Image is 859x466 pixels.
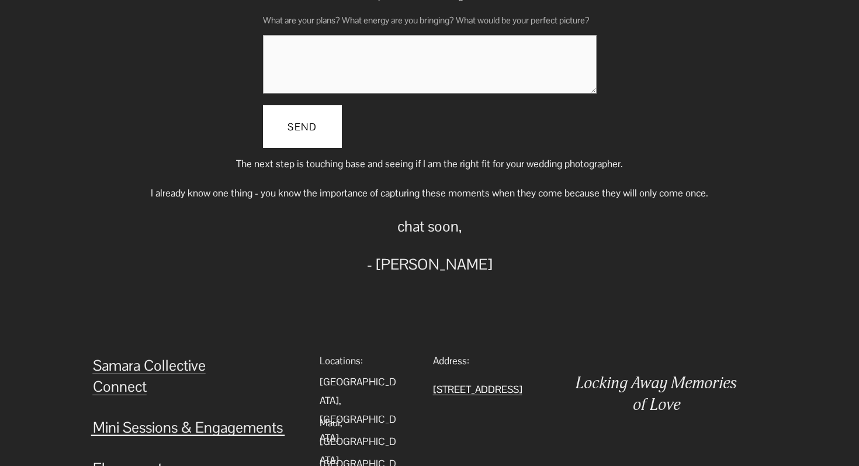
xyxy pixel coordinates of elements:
p: chat soon, [121,212,738,240]
a: Samara Collective [93,351,206,379]
a: Connect [93,372,147,401]
a: Mini Sessions & Engagements [93,413,283,441]
button: SendSend [263,105,342,148]
p: The next step is touching base and seeing if I am the right fit for your wedding photographer. [121,154,738,173]
p: Address: [433,351,569,370]
span: Connect [93,377,147,396]
p: I already know one thing - you know the importance of capturing these moments when they come beca... [121,184,738,202]
span: Mini Sessions & Engagements [93,418,283,437]
p: What are your plans? What energy are you bringing? What would be your perfect picture? [263,7,597,33]
span: Locations: [320,354,363,367]
a: [STREET_ADDRESS] [433,380,522,399]
span: Send [288,120,317,133]
span: Samara Collective [93,356,206,375]
em: Locking Away Memories of Love [576,374,740,415]
p: - [PERSON_NAME] [121,250,738,278]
